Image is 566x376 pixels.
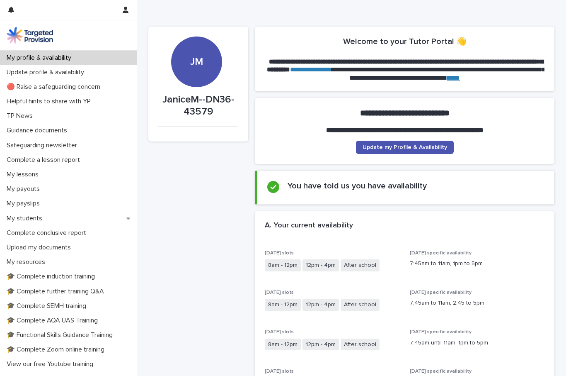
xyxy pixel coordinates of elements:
[341,259,380,271] span: After school
[3,346,111,354] p: 🎓 Complete Zoom online training
[3,54,78,62] p: My profile & availability
[3,215,49,222] p: My students
[265,330,294,334] span: [DATE] slots
[3,229,93,237] p: Complete conclusive report
[302,299,339,311] span: 12pm - 4pm
[3,331,119,339] p: 🎓 Functional Skills Guidance Training
[410,299,545,308] p: 7:45am to 11am, 2:45 to 5pm
[3,244,77,251] p: Upload my documents
[265,290,294,295] span: [DATE] slots
[7,27,53,44] img: M5nRWzHhSzIhMunXDL62
[3,273,102,281] p: 🎓 Complete induction training
[3,200,46,208] p: My payslips
[341,339,380,351] span: After school
[3,142,84,149] p: Safeguarding newsletter
[3,127,74,134] p: Guidance documents
[410,330,472,334] span: [DATE] specific availability
[3,258,52,266] p: My resources
[3,112,39,120] p: TP News
[410,339,545,347] p: 7:45am until 11am; 1pm to 5pm
[3,360,100,368] p: View our free Youtube training
[363,144,447,150] span: Update my Profile & Availability
[265,259,301,271] span: 8am - 12pm
[3,83,107,91] p: 🔴 Raise a safeguarding concern
[265,369,294,374] span: [DATE] slots
[302,259,339,271] span: 12pm - 4pm
[3,317,104,325] p: 🎓 Complete AQA UAS Training
[265,339,301,351] span: 8am - 12pm
[356,141,454,154] a: Update my Profile & Availability
[288,181,427,191] h2: You have told us you have availability
[3,68,91,76] p: Update profile & availability
[265,299,301,311] span: 8am - 12pm
[410,251,472,256] span: [DATE] specific availability
[3,288,111,295] p: 🎓 Complete further training Q&A
[3,185,46,193] p: My payouts
[3,302,93,310] p: 🎓 Complete SEMH training
[265,221,353,230] h2: A. Your current availability
[3,171,45,178] p: My lessons
[410,290,472,295] span: [DATE] specific availability
[410,369,472,374] span: [DATE] specific availability
[302,339,339,351] span: 12pm - 4pm
[3,156,87,164] p: Complete a lesson report
[341,299,380,311] span: After school
[3,98,97,105] p: Helpful hints to share with YP
[158,94,238,118] p: JaniceM--DN36-43579
[343,37,467,46] h2: Welcome to your Tutor Portal 👋
[265,251,294,256] span: [DATE] slots
[410,259,545,268] p: 7:45am to 11am, 1pm to 5pm
[171,5,222,68] div: JM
